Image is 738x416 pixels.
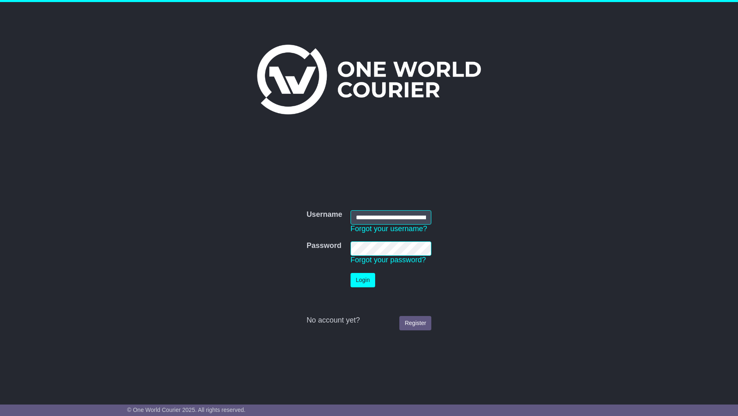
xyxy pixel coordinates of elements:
[351,256,426,264] a: Forgot your password?
[127,407,246,413] span: © One World Courier 2025. All rights reserved.
[257,45,481,114] img: One World
[307,316,432,325] div: No account yet?
[307,241,342,250] label: Password
[351,273,375,287] button: Login
[307,210,342,219] label: Username
[399,316,431,330] a: Register
[351,225,427,233] a: Forgot your username?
